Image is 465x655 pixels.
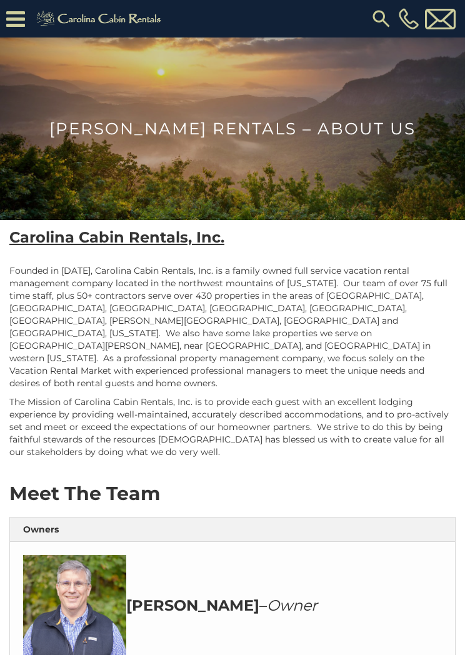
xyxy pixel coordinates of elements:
a: [PHONE_NUMBER] [396,8,422,29]
strong: Meet The Team [9,482,160,505]
b: Carolina Cabin Rentals, Inc. [9,228,224,246]
strong: Owners [23,524,59,535]
img: search-regular.svg [370,7,392,30]
strong: [PERSON_NAME] [126,596,259,614]
em: Owner [267,596,317,614]
img: Khaki-logo.png [31,9,169,29]
p: The Mission of Carolina Cabin Rentals, Inc. is to provide each guest with an excellent lodging ex... [9,396,456,458]
p: Founded in [DATE], Carolina Cabin Rentals, Inc. is a family owned full service vacation rental ma... [9,264,456,389]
